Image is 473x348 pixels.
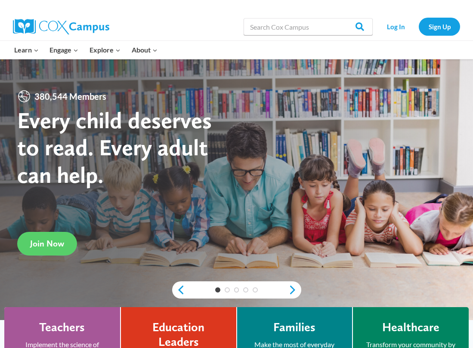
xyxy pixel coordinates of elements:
[172,281,301,299] div: content slider buttons
[244,18,373,35] input: Search Cox Campus
[14,44,39,55] span: Learn
[13,19,109,34] img: Cox Campus
[234,287,239,293] a: 3
[30,238,64,249] span: Join Now
[377,18,414,35] a: Log In
[288,285,301,295] a: next
[215,287,220,293] a: 1
[132,44,158,55] span: About
[253,287,258,293] a: 5
[31,89,110,103] span: 380,544 Members
[377,18,460,35] nav: Secondary Navigation
[9,41,163,59] nav: Primary Navigation
[17,232,77,256] a: Join Now
[243,287,248,293] a: 4
[273,320,315,335] h4: Families
[172,285,185,295] a: previous
[39,320,85,335] h4: Teachers
[49,44,78,55] span: Engage
[17,106,212,188] strong: Every child deserves to read. Every adult can help.
[419,18,460,35] a: Sign Up
[90,44,121,55] span: Explore
[225,287,230,293] a: 2
[382,320,439,335] h4: Healthcare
